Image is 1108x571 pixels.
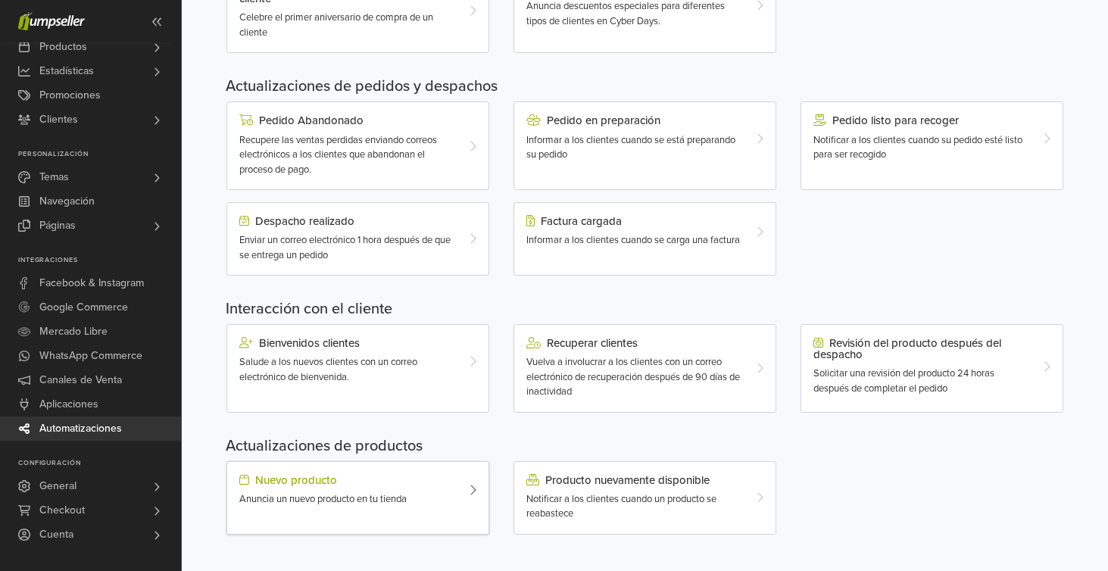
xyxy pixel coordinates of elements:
[239,234,451,261] span: Enviar un correo electrónico 1 hora después de que se entrega un pedido
[526,234,740,246] span: Informar a los clientes cuando se carga una factura
[18,150,181,159] p: Personalización
[39,474,76,498] span: General
[39,523,73,547] span: Cuenta
[39,392,98,417] span: Aplicaciones
[226,300,1065,318] h5: Interacción con el cliente
[239,356,417,383] span: Salude a los nuevos clientes con un correo electrónico de bienvenida.
[239,474,455,486] div: Nuevo producto
[239,493,407,505] span: Anuncia un nuevo producto en tu tienda
[39,108,78,132] span: Clientes
[39,320,108,344] span: Mercado Libre
[39,498,85,523] span: Checkout
[526,474,742,486] div: Producto nuevamente disponible
[39,83,101,108] span: Promociones
[226,77,1065,95] h5: Actualizaciones de pedidos y despachos
[39,189,95,214] span: Navegación
[239,337,455,349] div: Bienvenidos clientes
[239,11,433,39] span: Celebre el primer aniversario de compra de un cliente
[526,134,735,161] span: Informar a los clientes cuando se está preparando su pedido
[18,459,181,468] p: Configuración
[813,367,994,395] span: Solicitar una revisión del producto 24 horas después de completar el pedido
[39,35,87,59] span: Productos
[39,295,128,320] span: Google Commerce
[39,368,122,392] span: Canales de Venta
[39,271,144,295] span: Facebook & Instagram
[526,215,742,227] div: Factura cargada
[39,214,76,238] span: Páginas
[526,493,716,520] span: Notificar a los clientes cuando un producto se reabastece
[526,356,740,398] span: Vuelva a involucrar a los clientes con un correo electrónico de recuperación después de 90 días d...
[39,59,94,83] span: Estadísticas
[239,215,455,227] div: Despacho realizado
[239,114,455,126] div: Pedido Abandonado
[226,437,1065,455] h5: Actualizaciones de productos
[813,337,1029,360] div: Revisión del producto después del despacho
[813,114,1029,126] div: Pedido listo para recoger
[39,344,142,368] span: WhatsApp Commerce
[813,134,1022,161] span: Notificar a los clientes cuando su pedido esté listo para ser recogido
[526,337,742,349] div: Recuperar clientes
[39,417,122,441] span: Automatizaciones
[18,256,181,265] p: Integraciones
[39,165,69,189] span: Temas
[526,114,742,126] div: Pedido en preparación
[239,134,437,176] span: Recupere las ventas perdidas enviando correos electrónicos a los clientes que abandonan el proces...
